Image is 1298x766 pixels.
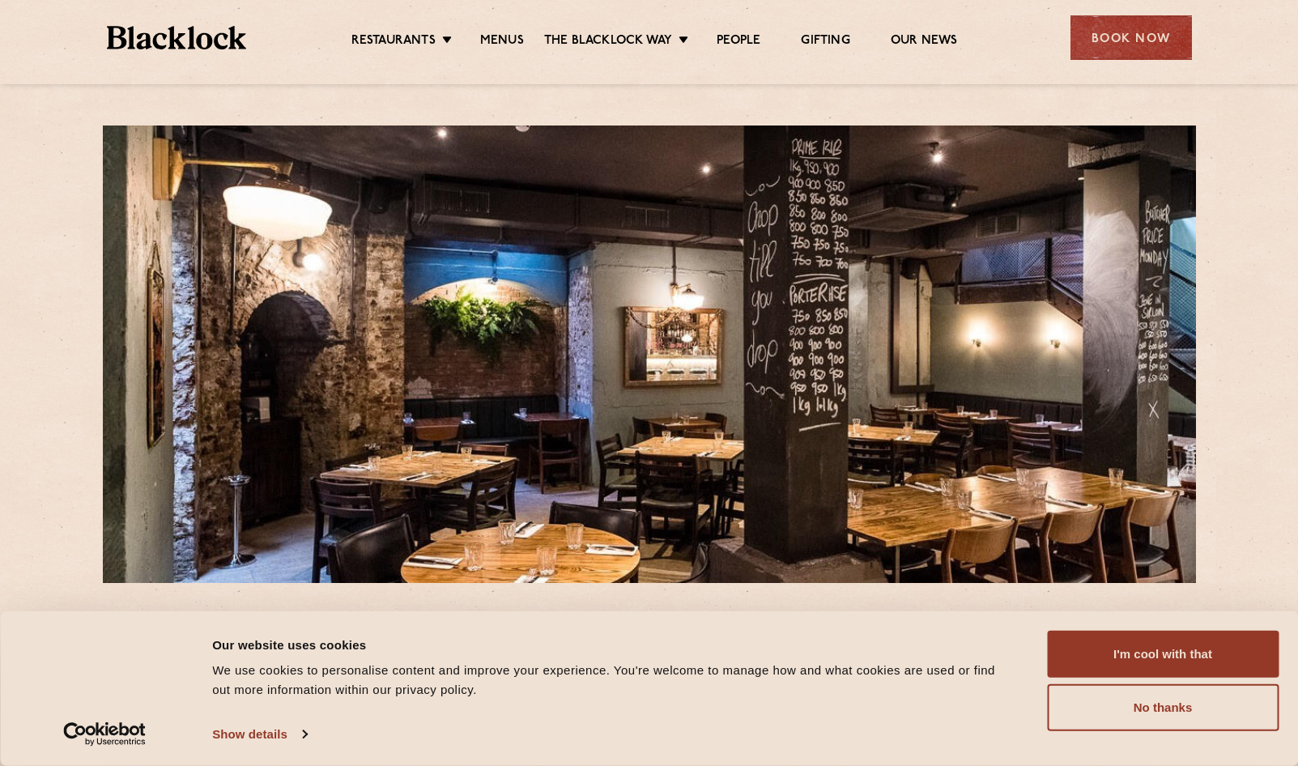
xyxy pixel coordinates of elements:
a: The Blacklock Way [544,33,672,51]
img: BL_Textured_Logo-footer-cropped.svg [107,26,247,49]
a: Gifting [801,33,849,51]
a: Menus [480,33,524,51]
div: We use cookies to personalise content and improve your experience. You're welcome to manage how a... [212,661,1011,700]
button: I'm cool with that [1047,631,1279,678]
div: Book Now [1070,15,1192,60]
div: Our website uses cookies [212,635,1011,654]
a: Show details [212,722,306,747]
a: People [717,33,760,51]
a: Restaurants [351,33,436,51]
a: Our News [891,33,958,51]
a: Usercentrics Cookiebot - opens in a new window [34,722,176,747]
button: No thanks [1047,684,1279,731]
